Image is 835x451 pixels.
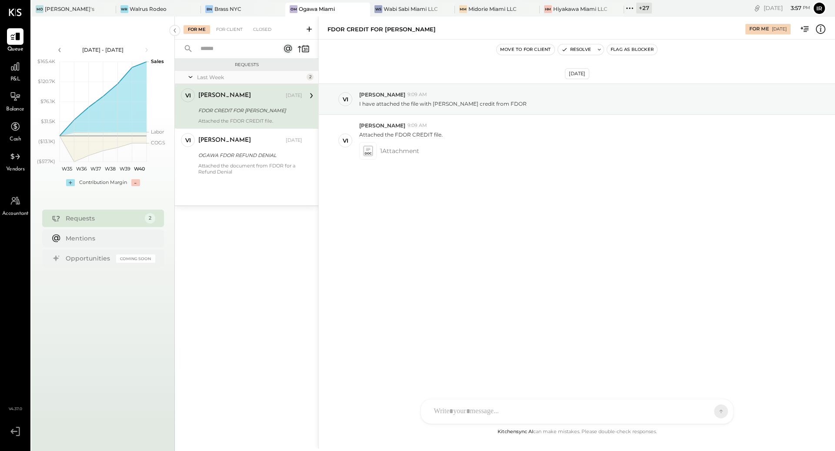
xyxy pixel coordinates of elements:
text: W40 [134,166,144,172]
span: Queue [7,46,23,53]
div: WR [120,5,128,13]
text: $120.7K [38,78,55,84]
div: Ogawa Miami [299,5,335,13]
div: OM [290,5,297,13]
div: Walrus Rodeo [130,5,167,13]
div: 2 [307,73,314,80]
span: 9:09 AM [407,91,427,98]
div: Opportunities [66,254,112,263]
text: $76.1K [40,98,55,104]
span: Balance [6,106,24,114]
div: [DATE] - [DATE] [66,46,140,53]
div: [PERSON_NAME]'s [45,5,94,13]
div: [PERSON_NAME] [198,91,251,100]
div: FDOR CREDIT FOR [PERSON_NAME] [327,25,436,33]
div: Coming Soon [116,254,155,263]
div: Mo [36,5,43,13]
div: copy link [753,3,762,13]
a: Vendors [0,148,30,174]
text: W39 [119,166,130,172]
div: Wabi Sabi Miami LLC [384,5,438,13]
text: W37 [90,166,101,172]
text: W38 [105,166,116,172]
a: Balance [0,88,30,114]
div: + 27 [636,3,652,13]
div: WS [374,5,382,13]
text: $165.4K [37,58,55,64]
div: BN [205,5,213,13]
text: W35 [61,166,72,172]
div: For Me [184,25,210,34]
text: Labor [151,129,164,135]
button: Move to for client [497,44,554,55]
text: W36 [76,166,87,172]
div: vi [185,136,191,144]
div: 2 [145,213,155,224]
div: FDOR CREDIT FOR [PERSON_NAME] [198,106,300,115]
div: Midorie Miami LLC [468,5,517,13]
div: HM [544,5,552,13]
p: I have attached the file with [PERSON_NAME] credit from FDOR [359,100,527,107]
div: Requests [66,214,140,223]
a: Accountant [0,193,30,218]
a: P&L [0,58,30,84]
div: Brass NYC [214,5,241,13]
a: Cash [0,118,30,144]
div: Attached the FDOR CREDIT file. [198,118,302,124]
div: [DATE] [565,68,589,79]
div: [PERSON_NAME] [198,136,251,145]
button: Flag as Blocker [607,44,657,55]
div: [DATE] [772,26,787,32]
div: Last Week [197,73,304,81]
text: Sales [151,58,164,64]
div: vi [343,95,348,104]
div: vi [343,137,348,145]
div: Closed [249,25,276,34]
div: OGAWA FDOR REFUND DENIAL [198,151,300,160]
div: Contribution Margin [79,179,127,186]
div: MM [459,5,467,13]
div: Attached the document from FDOR for a Refund Denial [198,163,302,175]
div: For Me [749,26,769,33]
div: Hiyakawa Miami LLC [553,5,608,13]
div: [DATE] [286,92,302,99]
div: For Client [212,25,247,34]
span: P&L [10,76,20,84]
div: vi [185,91,191,100]
text: ($13.1K) [38,138,55,144]
span: 9:09 AM [407,122,427,129]
a: Queue [0,28,30,53]
button: Ir [812,1,826,15]
text: COGS [151,140,165,146]
span: Accountant [2,210,29,218]
div: Mentions [66,234,151,243]
div: [DATE] [764,4,810,12]
div: + [66,179,75,186]
span: Cash [10,136,21,144]
div: Requests [179,62,314,68]
text: ($57.7K) [37,158,55,164]
span: [PERSON_NAME] [359,122,405,129]
p: Attached the FDOR CREDIT file. [359,131,443,138]
div: [DATE] [286,137,302,144]
span: [PERSON_NAME] [359,91,405,98]
div: - [131,179,140,186]
text: $31.5K [41,118,55,124]
span: Vendors [6,166,25,174]
span: 1 Attachment [380,142,419,160]
button: Resolve [558,44,595,55]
